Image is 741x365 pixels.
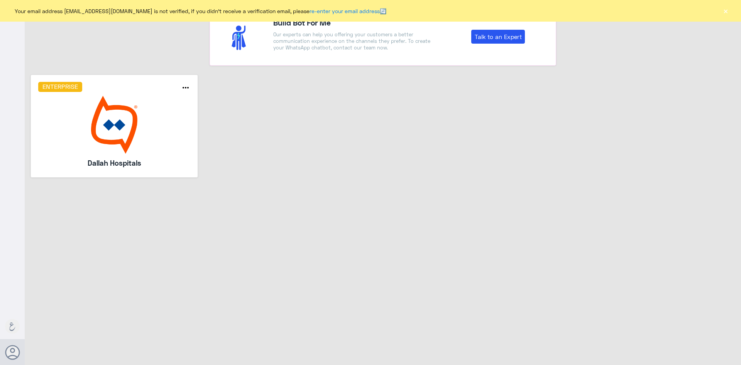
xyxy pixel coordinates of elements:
button: × [722,7,729,15]
a: Talk to an Expert [471,30,525,44]
a: re-enter your email address [310,8,380,14]
h4: Build Bot For Me [273,17,435,28]
i: more_horiz [181,83,190,92]
p: Our experts can help you offering your customers a better communication experience on the channel... [273,31,435,51]
img: bot image [38,96,191,154]
h6: Enterprise [38,82,83,92]
button: Avatar [5,345,20,360]
button: more_horiz [181,83,190,94]
h5: Dallah Hospitals [59,158,170,168]
span: Your email address [EMAIL_ADDRESS][DOMAIN_NAME] is not verified, if you didn't receive a verifica... [15,7,386,15]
